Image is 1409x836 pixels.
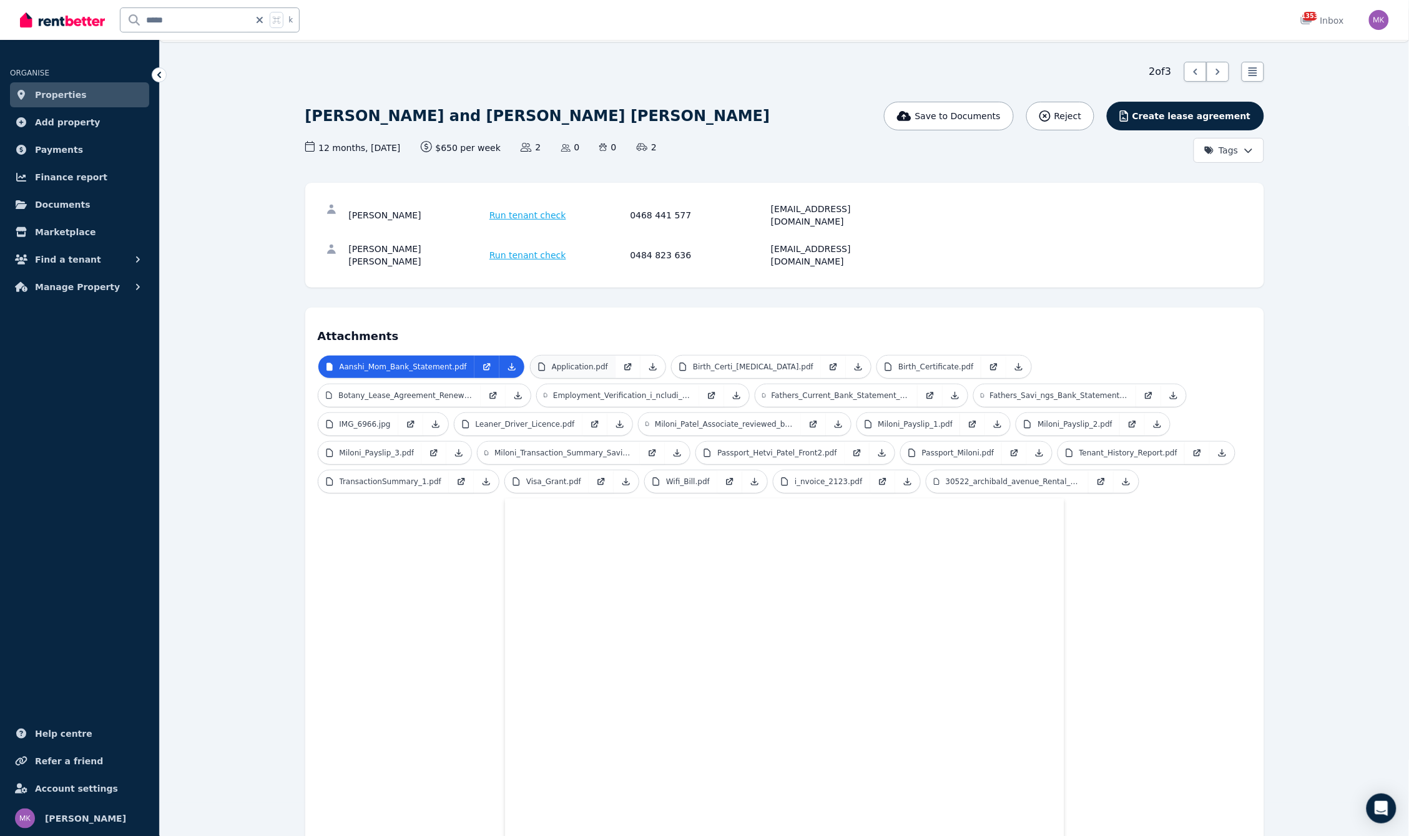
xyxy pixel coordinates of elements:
[1120,413,1145,435] a: Open in new Tab
[10,749,149,774] a: Refer a friend
[318,356,474,378] a: Aanshi_Mom_Bank_Statement.pdf
[1149,64,1172,79] span: 2 of 3
[901,442,1002,464] a: Passport_Miloni.pdf
[10,137,149,162] a: Payments
[489,209,566,221] span: Run tenant check
[1006,356,1031,378] a: Download Attachment
[478,442,640,464] a: Miloni_Transaction_Summary_Savi_ngs_Account_Jan_to_August.pdf
[305,141,401,154] span: 12 months , [DATE]
[288,15,293,25] span: k
[340,419,391,429] p: IMG_6966.jpg
[1002,442,1027,464] a: Open in new Tab
[599,141,616,153] span: 0
[35,225,96,240] span: Marketplace
[637,141,657,153] span: 2
[696,442,844,464] a: Passport_Hetvi_Patel_Front2.pdf
[645,470,717,493] a: Wifi_Bill.pdf
[821,356,846,378] a: Open in new Tab
[499,356,524,378] a: Download Attachment
[693,362,813,372] p: Birth_Certi_[MEDICAL_DATA].pdf
[35,781,118,796] span: Account settings
[981,356,1006,378] a: Open in new Tab
[10,82,149,107] a: Properties
[922,448,994,458] p: Passport_Miloni.pdf
[878,419,953,429] p: Miloni_Payslip_1.pdf
[755,384,918,407] a: Fathers_Current_Bank_Statement_XXXXXXXX5678_26072025_unloc.pdf
[531,356,616,378] a: Application.pdf
[672,356,821,378] a: Birth_Certi_[MEDICAL_DATA].pdf
[717,448,837,458] p: Passport_Hetvi_Patel_Front2.pdf
[398,413,423,435] a: Open in new Tab
[717,470,742,493] a: Open in new Tab
[845,442,870,464] a: Open in new Tab
[505,470,589,493] a: Visa_Grant.pdf
[35,115,101,130] span: Add property
[10,220,149,245] a: Marketplace
[1107,102,1264,130] button: Create lease agreement
[561,141,580,153] span: 0
[616,356,641,378] a: Open in new Tab
[1027,442,1052,464] a: Download Attachment
[898,362,973,372] p: Birth_Certificate.pdf
[1089,470,1114,493] a: Open in new Tab
[870,442,895,464] a: Download Attachment
[318,413,398,435] a: IMG_6966.jpg
[35,252,101,267] span: Find a tenant
[340,477,442,487] p: TransactionSummary_1.pdf
[10,721,149,746] a: Help centre
[552,362,608,372] p: Application.pdf
[449,470,474,493] a: Open in new Tab
[1136,384,1161,407] a: Open in new Tab
[423,413,448,435] a: Download Attachment
[1079,448,1178,458] p: Tenant_History_Report.pdf
[857,413,961,435] a: Miloni_Payslip_1.pdf
[943,384,968,407] a: Download Attachment
[537,384,699,407] a: Employment_Verification_i_ncludi_ng_Compensation_2025_08_0.pdf
[526,477,581,487] p: Visa_Grant.pdf
[771,203,908,228] div: [EMAIL_ADDRESS][DOMAIN_NAME]
[481,384,506,407] a: Open in new Tab
[960,413,985,435] a: Open in new Tab
[826,413,851,435] a: Download Attachment
[655,419,793,429] p: Miloni_Patel_Associate_reviewed_by_Compensation_Review_AUS.pdf
[35,197,91,212] span: Documents
[915,110,1001,122] span: Save to Documents
[985,413,1010,435] a: Download Attachment
[20,11,105,29] img: RentBetter
[10,110,149,135] a: Add property
[349,203,486,228] div: [PERSON_NAME]
[666,477,710,487] p: Wifi_Bill.pdf
[1114,470,1139,493] a: Download Attachment
[639,413,801,435] a: Miloni_Patel_Associate_reviewed_by_Compensation_Review_AUS.pdf
[494,448,632,458] p: Miloni_Transaction_Summary_Savi_ngs_Account_Jan_to_August.pdf
[1194,138,1264,163] button: Tags
[1300,14,1344,27] div: Inbox
[582,413,607,435] a: Open in new Tab
[724,384,749,407] a: Download Attachment
[318,442,422,464] a: Miloni_Payslip_3.pdf
[846,356,871,378] a: Download Attachment
[349,243,486,268] div: [PERSON_NAME] [PERSON_NAME]
[990,391,1129,401] p: Fathers_Savi_ngs_Bank_Statement_XXXXXXXX2323_26072025_1_un.pdf
[35,142,83,157] span: Payments
[45,811,126,826] span: [PERSON_NAME]
[1185,442,1210,464] a: Open in new Tab
[305,106,770,126] h1: [PERSON_NAME] and [PERSON_NAME] [PERSON_NAME]
[699,384,724,407] a: Open in new Tab
[521,141,541,153] span: 2
[1210,442,1235,464] a: Download Attachment
[318,384,481,407] a: Botany_Lease_Agreement_Renewal.pdf
[10,165,149,190] a: Finance report
[1145,413,1170,435] a: Download Attachment
[35,726,92,741] span: Help centre
[1204,144,1239,157] span: Tags
[35,87,87,102] span: Properties
[10,776,149,801] a: Account settings
[10,275,149,299] button: Manage Property
[771,243,908,268] div: [EMAIL_ADDRESS][DOMAIN_NAME]
[895,470,920,493] a: Download Attachment
[340,362,467,372] p: Aanshi_Mom_Bank_Statement.pdf
[1054,110,1081,122] span: Reject
[614,470,639,493] a: Download Attachment
[1132,110,1251,122] span: Create lease agreement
